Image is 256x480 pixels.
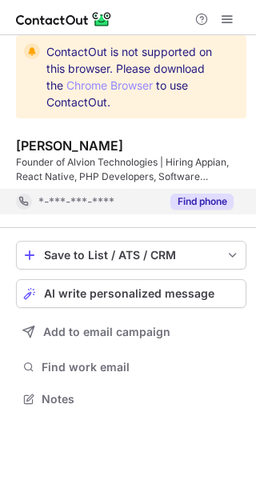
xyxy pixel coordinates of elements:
span: Find work email [42,360,240,374]
button: Reveal Button [170,194,234,210]
span: Add to email campaign [43,326,170,338]
button: save-profile-one-click [16,241,246,270]
button: Notes [16,388,246,410]
span: AI write personalized message [44,287,214,300]
span: Notes [42,392,240,406]
button: Add to email campaign [16,318,246,346]
div: [PERSON_NAME] [16,138,123,154]
img: warning [24,43,40,59]
div: Save to List / ATS / CRM [44,249,218,262]
button: AI write personalized message [16,279,246,308]
span: ContactOut is not supported on this browser. Please download the to use ContactOut. [46,43,218,110]
a: Chrome Browser [66,78,153,92]
button: Find work email [16,356,246,378]
div: Founder of Alvion Technologies | Hiring Appian, React Native, PHP Developers, Software Developer ... [16,155,246,184]
img: ContactOut v5.3.10 [16,10,112,29]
